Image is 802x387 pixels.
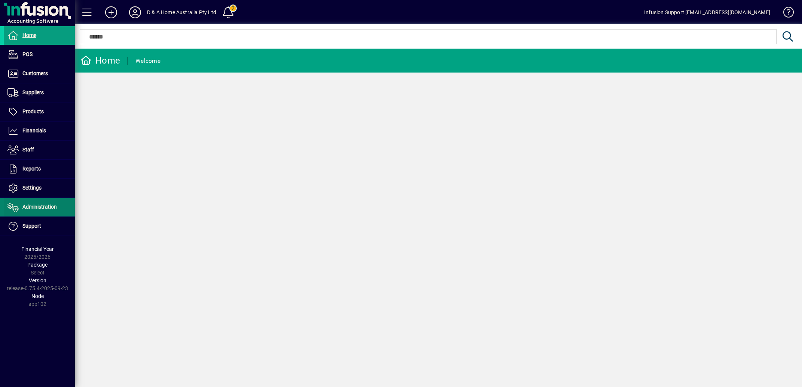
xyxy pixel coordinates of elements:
span: Financials [22,128,46,133]
div: Infusion Support [EMAIL_ADDRESS][DOMAIN_NAME] [644,6,770,18]
span: Node [31,293,44,299]
span: Version [29,277,46,283]
a: Suppliers [4,83,75,102]
a: Financials [4,122,75,140]
span: Products [22,108,44,114]
span: Reports [22,166,41,172]
span: Administration [22,204,57,210]
a: Reports [4,160,75,178]
a: Administration [4,198,75,216]
span: Settings [22,185,42,191]
span: POS [22,51,33,57]
a: Knowledge Base [778,1,793,26]
span: Financial Year [21,246,54,252]
a: Staff [4,141,75,159]
div: D & A Home Australia Pty Ltd [147,6,216,18]
span: Home [22,32,36,38]
div: Home [80,55,120,67]
div: Welcome [135,55,160,67]
span: Staff [22,147,34,153]
button: Add [99,6,123,19]
span: Customers [22,70,48,76]
a: Support [4,217,75,236]
a: Settings [4,179,75,197]
span: Package [27,262,48,268]
button: Profile [123,6,147,19]
span: Suppliers [22,89,44,95]
a: POS [4,45,75,64]
a: Products [4,102,75,121]
span: Support [22,223,41,229]
a: Customers [4,64,75,83]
